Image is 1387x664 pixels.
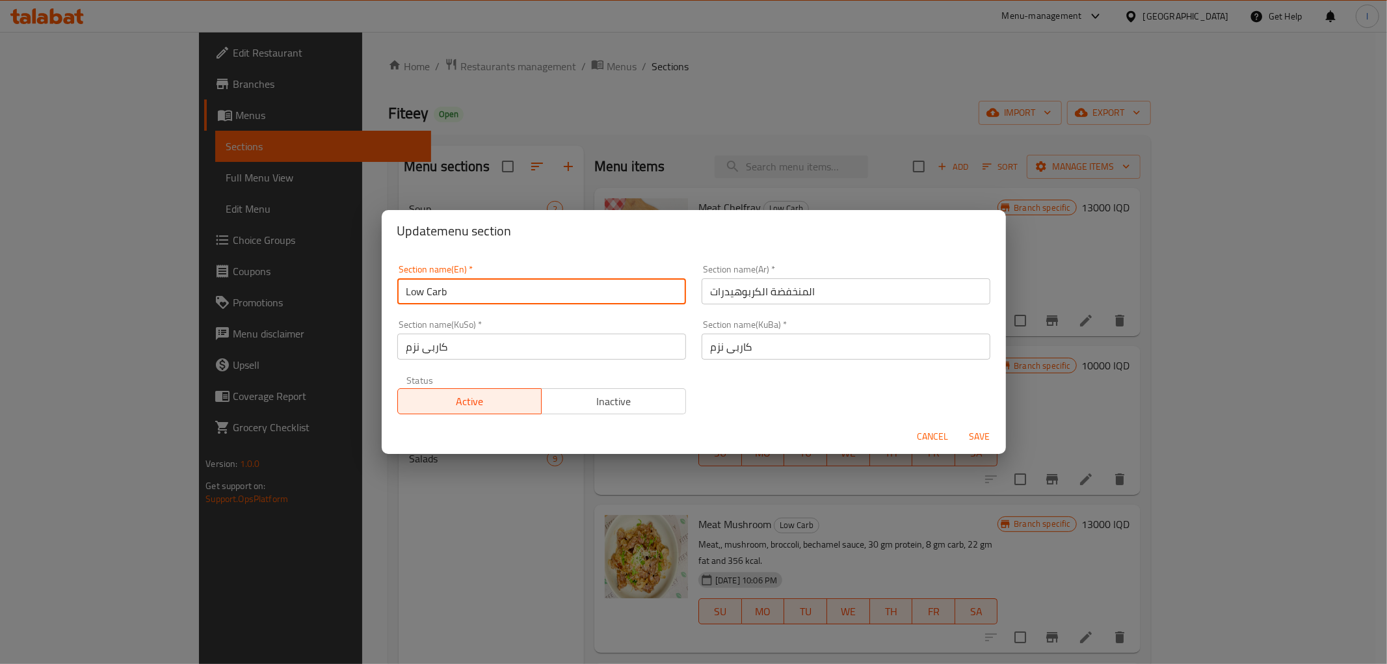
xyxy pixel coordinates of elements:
input: Please enter section name(ar) [702,278,990,304]
button: Cancel [912,425,954,449]
button: Inactive [541,388,686,414]
button: Active [397,388,542,414]
span: Inactive [547,392,681,411]
input: Please enter section name(KuSo) [397,334,686,360]
button: Save [959,425,1001,449]
span: Save [964,429,996,445]
input: Please enter section name(en) [397,278,686,304]
input: Please enter section name(KuBa) [702,334,990,360]
span: Cancel [918,429,949,445]
span: Active [403,392,537,411]
h2: Update menu section [397,220,990,241]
